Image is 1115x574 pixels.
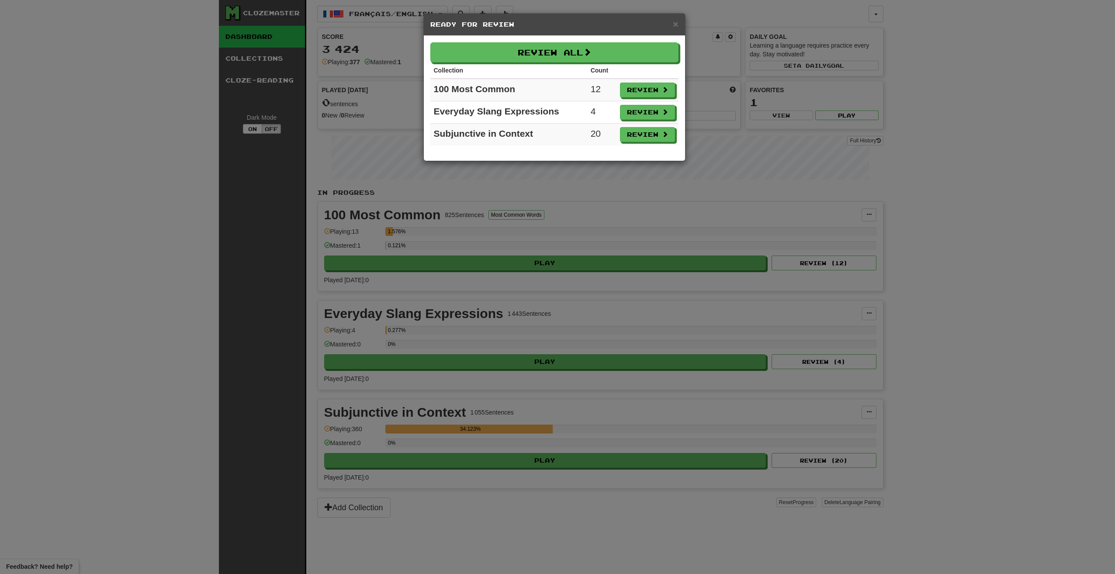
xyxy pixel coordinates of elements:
[620,83,675,97] button: Review
[430,20,679,29] h5: Ready for Review
[430,42,679,62] button: Review All
[430,79,587,101] td: 100 Most Common
[673,19,678,29] span: ×
[430,124,587,146] td: Subjunctive in Context
[430,101,587,124] td: Everyday Slang Expressions
[587,124,616,146] td: 20
[587,79,616,101] td: 12
[587,62,616,79] th: Count
[673,19,678,28] button: Close
[430,62,587,79] th: Collection
[587,101,616,124] td: 4
[620,127,675,142] button: Review
[620,105,675,120] button: Review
